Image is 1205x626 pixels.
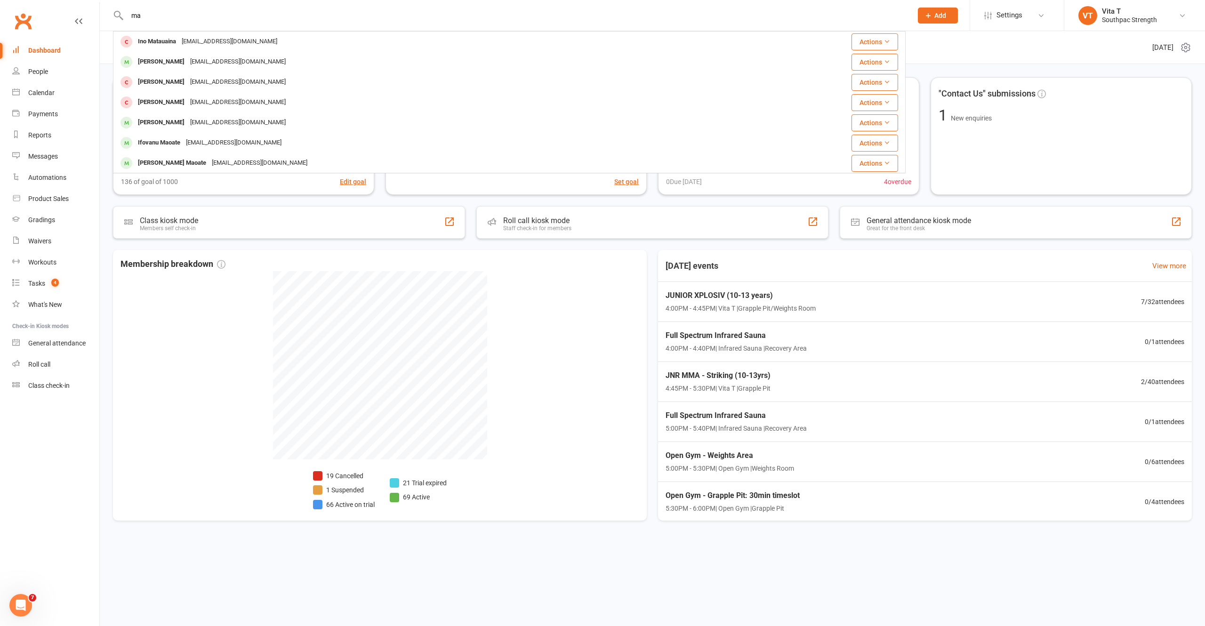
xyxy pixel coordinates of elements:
div: Vita T [1102,7,1157,16]
div: [PERSON_NAME] [135,75,187,89]
span: Open Gym - Weights Area [666,449,794,462]
span: 7 / 32 attendees [1141,297,1184,307]
div: [EMAIL_ADDRESS][DOMAIN_NAME] [187,116,289,129]
div: Ifovanu Maoate [135,136,183,150]
div: Roll call [28,361,50,368]
span: "Contact Us" submissions [939,87,1036,101]
span: Full Spectrum Infrared Sauna [666,329,807,342]
span: JUNIOR XPLOSIV (10-13 years) [666,289,816,302]
div: Automations [28,174,66,181]
div: [PERSON_NAME] Maoate [135,156,209,170]
span: Add [934,12,946,19]
li: 19 Cancelled [313,471,375,481]
a: Gradings [12,209,99,231]
div: Calendar [28,89,55,96]
a: Workouts [12,252,99,273]
button: Set goal [614,177,639,187]
button: Actions [852,74,898,91]
div: General attendance kiosk mode [867,216,971,225]
span: 136 of goal of 1000 [121,177,178,187]
span: [DATE] [1152,42,1173,53]
span: 4 overdue [884,177,911,187]
span: 5:30PM - 6:00PM | Open Gym | Grapple Pit [666,503,800,514]
span: 0 / 1 attendees [1145,337,1184,347]
div: General attendance [28,339,86,347]
button: Edit goal [340,177,366,187]
a: People [12,61,99,82]
div: Messages [28,152,58,160]
div: [EMAIL_ADDRESS][DOMAIN_NAME] [187,75,289,89]
input: Search... [124,9,906,22]
div: [PERSON_NAME] [135,55,187,69]
span: 1 [939,106,951,124]
div: [EMAIL_ADDRESS][DOMAIN_NAME] [187,96,289,109]
button: Actions [852,94,898,111]
span: 2 / 40 attendees [1141,377,1184,387]
div: Great for the front desk [867,225,971,232]
div: VT [1078,6,1097,25]
span: 4:45PM - 5:30PM | Vita T | Grapple Pit [666,383,771,393]
a: General attendance kiosk mode [12,333,99,354]
span: Membership breakdown [120,257,225,271]
button: Actions [852,54,898,71]
div: [EMAIL_ADDRESS][DOMAIN_NAME] [209,156,310,170]
span: 0 / 6 attendees [1145,457,1184,467]
li: 69 Active [390,492,447,502]
span: Full Spectrum Infrared Sauna [666,409,807,422]
span: 0 Due [DATE] [666,177,702,187]
div: [EMAIL_ADDRESS][DOMAIN_NAME] [179,35,280,48]
li: 1 Suspended [313,485,375,495]
div: [PERSON_NAME] [135,116,187,129]
div: Gradings [28,216,55,224]
div: Reports [28,131,51,139]
a: Clubworx [11,9,35,33]
div: People [28,68,48,75]
div: Ino Matauaina [135,35,179,48]
button: Add [918,8,958,24]
span: 0 / 4 attendees [1145,497,1184,507]
button: Actions [852,155,898,172]
span: Settings [996,5,1022,26]
div: Class kiosk mode [140,216,198,225]
a: Waivers [12,231,99,252]
div: Tasks [28,280,45,287]
span: 0 / 1 attendees [1145,417,1184,427]
div: Product Sales [28,195,69,202]
div: Roll call kiosk mode [503,216,571,225]
a: Automations [12,167,99,188]
a: Calendar [12,82,99,104]
button: Actions [852,33,898,50]
button: Actions [852,114,898,131]
div: [EMAIL_ADDRESS][DOMAIN_NAME] [183,136,284,150]
button: Actions [852,135,898,152]
div: Southpac Strength [1102,16,1157,24]
div: Waivers [28,237,51,245]
span: JNR MMA - Striking (10-13yrs) [666,369,771,382]
span: Open Gym - Grapple Pit: 30min timeslot [666,490,800,502]
span: 5:00PM - 5:30PM | Open Gym | Weights Room [666,463,794,474]
a: Tasks 4 [12,273,99,294]
a: Dashboard [12,40,99,61]
span: 4 [51,279,59,287]
a: Class kiosk mode [12,375,99,396]
div: Class check-in [28,382,70,389]
div: Members self check-in [140,225,198,232]
span: 7 [29,594,36,602]
a: What's New [12,294,99,315]
a: Reports [12,125,99,146]
span: 5:00PM - 5:40PM | Infrared Sauna | Recovery Area [666,423,807,433]
iframe: Intercom live chat [9,594,32,617]
a: Messages [12,146,99,167]
li: 66 Active on trial [313,499,375,510]
div: Payments [28,110,58,118]
div: Dashboard [28,47,61,54]
div: [PERSON_NAME] [135,96,187,109]
div: Workouts [28,258,56,266]
li: 21 Trial expired [390,478,447,488]
a: View more [1152,260,1186,272]
a: Payments [12,104,99,125]
div: What's New [28,301,62,308]
span: 4:00PM - 4:45PM | Vita T | Grapple Pit/Weights Room [666,303,816,313]
h3: [DATE] events [658,257,726,274]
a: Roll call [12,354,99,375]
